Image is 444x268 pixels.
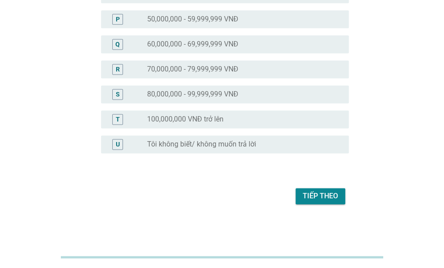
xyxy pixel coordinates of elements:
[116,139,120,149] div: U
[116,14,120,24] div: P
[116,64,120,74] div: R
[147,15,238,24] label: 50,000,000 - 59,999,999 VNĐ
[147,115,224,124] label: 100,000,000 VNĐ trở lên
[147,65,238,74] label: 70,000,000 - 79,999,999 VNĐ
[303,191,338,201] div: Tiếp theo
[147,40,238,49] label: 60,000,000 - 69,999,999 VNĐ
[116,89,120,99] div: S
[147,90,238,99] label: 80,000,000 - 99,999,999 VNĐ
[147,140,256,149] label: Tôi không biết/ không muốn trả lời
[115,39,120,49] div: Q
[296,188,345,204] button: Tiếp theo
[116,114,120,124] div: T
